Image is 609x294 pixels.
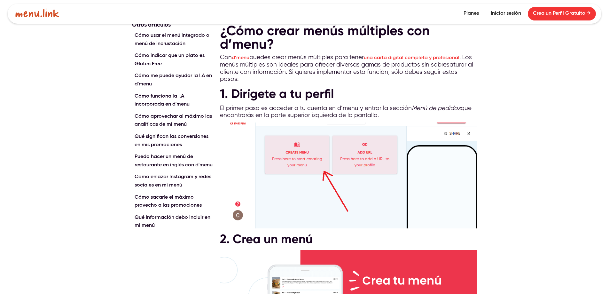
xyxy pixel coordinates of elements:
h2: 1. Dirígete a tu perfil [220,86,477,101]
h2: 2. Crea un menú [220,232,477,246]
p: El primer paso es acceder a tu cuenta en d’menu y entrar la sección que encontrarás en la parte s... [220,105,477,119]
a: una carta digital completa y profesional [364,55,459,60]
a: Iniciar sesión [486,7,526,20]
a: Cómo enlazar Instagram y redes sociales en mi menú [132,173,214,189]
em: Menú de pedidos [412,105,461,111]
a: Puedo hacer un menú de restaurante en inglés con d'menu [132,153,214,169]
img: Dirígete a tu perfil para empezar a hacer tu menú digital múltiple con d'menu [220,123,477,229]
a: Cómo funciona la I.A incorporada en d'menu [132,92,214,109]
h1: ¿Cómo crear menús múltiples con d’menu? [220,24,477,51]
a: Cómo me puede ayudar la I.A en d'menu [132,72,214,88]
a: Cómo sacarle el máximo provecho a las promociones [132,194,214,210]
p: Con puedes crear menús múltiples para tener . Los menús múltiples son ideales para ofrecer divers... [220,54,477,83]
a: Cómo usar el menú integrado o menú de incrustación [132,32,214,48]
a: Cómo indicar que un plato es Gluten Free [132,52,214,68]
h4: Otros articulos [132,21,214,28]
a: Crea un Perfil Gratuito → [528,7,596,20]
a: Qué significan las conversiones en mis promociones [132,133,214,149]
a: Planes [458,7,484,20]
a: Qué información debo incluir en mi menú [132,214,214,230]
a: Cómo aprovechar al máximo las analíticas de mi menú [132,113,214,129]
a: d’menu [232,55,249,60]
